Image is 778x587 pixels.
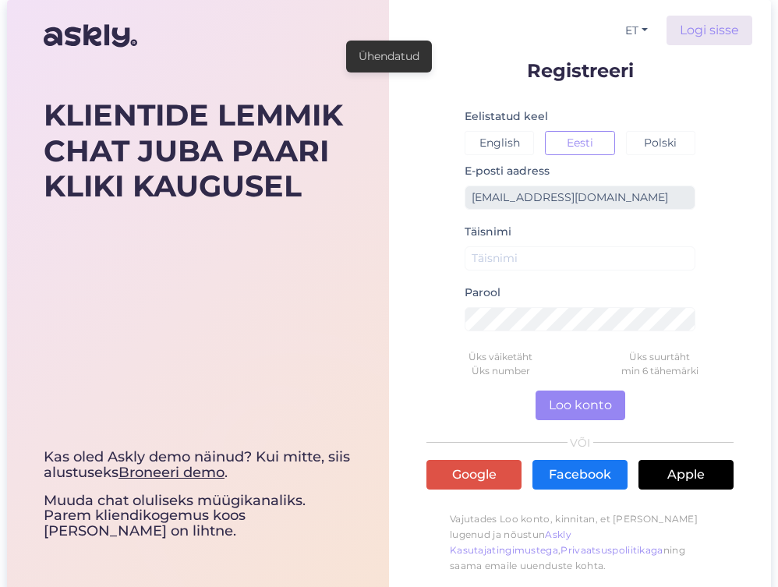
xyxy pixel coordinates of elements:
[532,460,628,490] a: Facebook
[465,246,695,271] input: Täisnimi
[568,437,593,448] span: VÕI
[580,350,739,364] div: Üks suurtäht
[465,131,534,155] button: English
[638,460,734,490] a: Apple
[426,61,734,80] p: Registreeri
[44,17,137,55] img: Askly
[465,224,511,240] label: Täisnimi
[626,131,695,155] button: Polski
[580,364,739,378] div: min 6 tähemärki
[561,544,663,556] a: Privaatsuspoliitikaga
[619,19,654,42] button: ET
[421,350,580,364] div: Üks väiketäht
[465,285,500,301] label: Parool
[426,460,522,490] a: Google
[465,163,550,179] label: E-posti aadress
[44,97,352,204] div: KLIENTIDE LEMMIK CHAT JUBA PAARI KLIKI KAUGUSEL
[118,464,225,481] a: Broneeri demo
[465,186,695,210] input: Sisesta e-posti aadress
[465,108,548,125] label: Eelistatud keel
[44,450,352,481] div: Kas oled Askly demo näinud? Kui mitte, siis alustuseks .
[426,504,734,582] p: Vajutades Loo konto, kinnitan, et [PERSON_NAME] lugenud ja nõustun , ning saama emaile uuenduste ...
[536,391,625,420] button: Loo konto
[667,16,752,45] a: Logi sisse
[44,450,352,539] div: Muuda chat oluliseks müügikanaliks. Parem kliendikogemus koos [PERSON_NAME] on lihtne.
[545,131,614,155] button: Eesti
[359,48,419,65] div: Ühendatud
[421,364,580,378] div: Üks number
